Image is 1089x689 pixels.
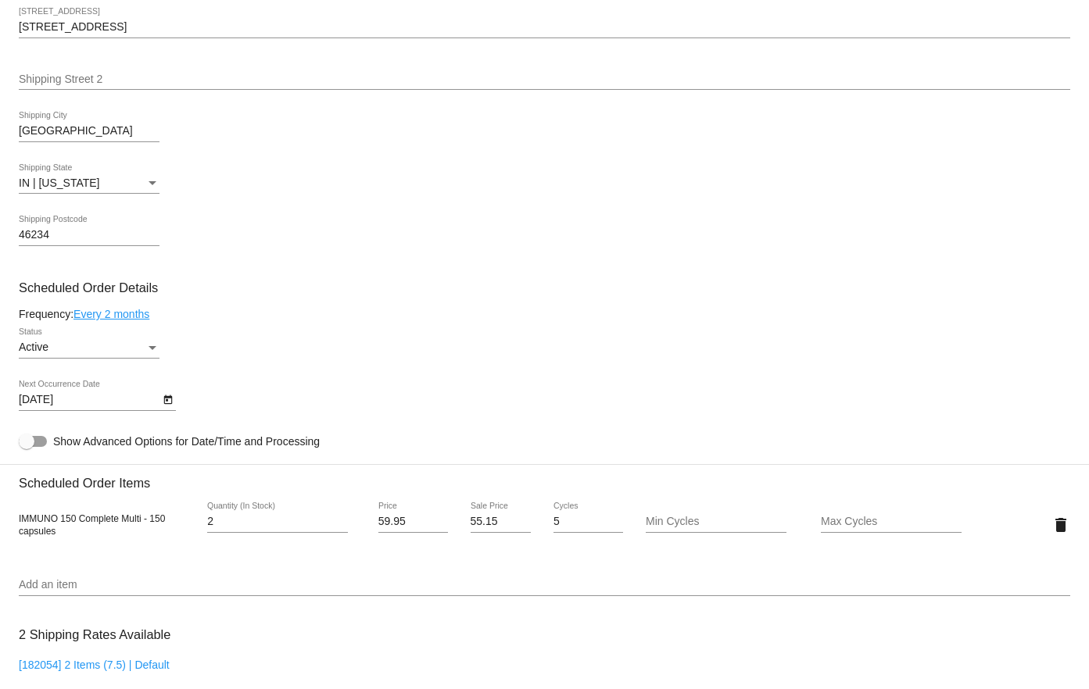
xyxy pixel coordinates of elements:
input: Next Occurrence Date [19,394,159,406]
input: Shipping Postcode [19,229,159,241]
h3: 2 Shipping Rates Available [19,618,170,652]
input: Quantity (In Stock) [207,516,348,528]
input: Add an item [19,579,1070,591]
input: Min Cycles [646,516,786,528]
input: Price [378,516,448,528]
div: Frequency: [19,308,1070,320]
a: [182054] 2 Items (7.5) | Default [19,659,170,671]
span: IMMUNO 150 Complete Multi - 150 capsules [19,513,165,537]
input: Sale Price [471,516,532,528]
input: Max Cycles [821,516,962,528]
h3: Scheduled Order Items [19,464,1070,491]
input: Shipping Street 2 [19,73,1070,86]
button: Open calendar [159,391,176,407]
a: Every 2 months [73,308,149,320]
span: Active [19,341,48,353]
input: Shipping Street 1 [19,21,1070,34]
input: Cycles [553,516,623,528]
mat-select: Shipping State [19,177,159,190]
input: Shipping City [19,125,159,137]
h3: Scheduled Order Details [19,280,1070,295]
span: Show Advanced Options for Date/Time and Processing [53,434,320,449]
span: IN | [US_STATE] [19,177,99,189]
mat-select: Status [19,341,159,354]
mat-icon: delete [1051,516,1070,534]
